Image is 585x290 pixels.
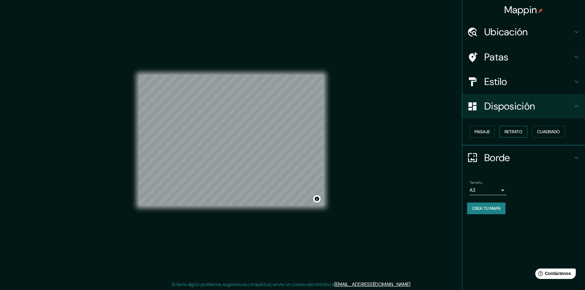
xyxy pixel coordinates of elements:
font: Retrato [505,129,522,134]
a: [EMAIL_ADDRESS][DOMAIN_NAME] [334,281,410,288]
font: . [410,281,411,288]
font: . [412,281,413,288]
div: Disposición [462,94,585,118]
font: A3 [470,187,475,193]
button: Cuadrado [532,126,565,137]
iframe: Lanzador de widgets de ayuda [530,266,578,283]
div: Borde [462,145,585,170]
img: pin-icon.png [538,8,543,13]
font: Tamaño [470,180,482,185]
font: Paisaje [474,129,490,134]
button: Paisaje [470,126,495,137]
font: Mappin [504,3,537,16]
button: Crea tu mapa [467,203,505,214]
div: Ubicación [462,20,585,44]
font: Ubicación [484,25,528,38]
div: Estilo [462,69,585,94]
div: A3 [470,185,506,195]
font: Borde [484,151,510,164]
font: Crea tu mapa [472,206,501,211]
font: . [411,281,412,288]
button: Activar o desactivar atribución [313,195,321,203]
font: Si tiene algún problema, sugerencia o inquietud, envíe un correo electrónico a [172,281,334,288]
font: Cuadrado [537,129,560,134]
font: Patas [484,51,509,64]
canvas: Mapa [139,75,324,206]
font: Estilo [484,75,507,88]
div: Patas [462,45,585,69]
button: Retrato [500,126,527,137]
font: Disposición [484,100,535,113]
